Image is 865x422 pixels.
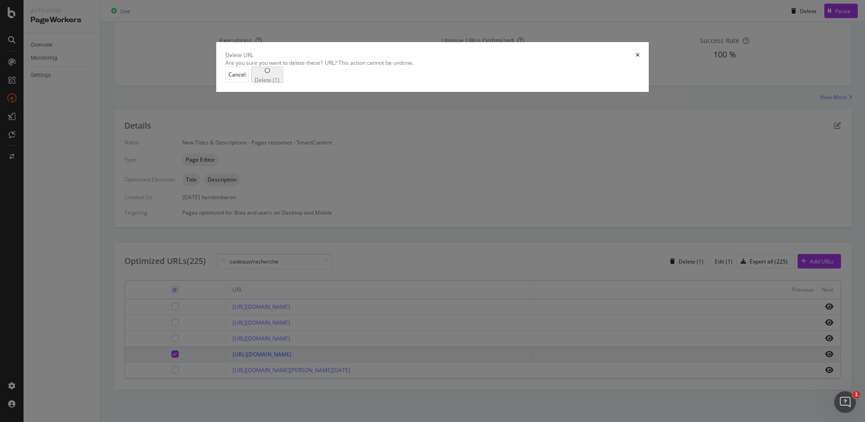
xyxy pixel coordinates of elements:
div: loading [255,68,280,73]
span: 1 [853,391,860,398]
div: Delete (1) [255,76,280,84]
iframe: Intercom live chat [834,391,856,413]
div: modal [216,42,649,91]
button: loadingDelete (1) [251,67,283,82]
div: Cancel [228,71,246,78]
div: Are you sure you want to delete these 1 URL ? This action cannot be undone. [225,59,640,67]
div: Delete URL [225,51,253,59]
button: Cancel [225,67,249,82]
div: times [636,51,640,59]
